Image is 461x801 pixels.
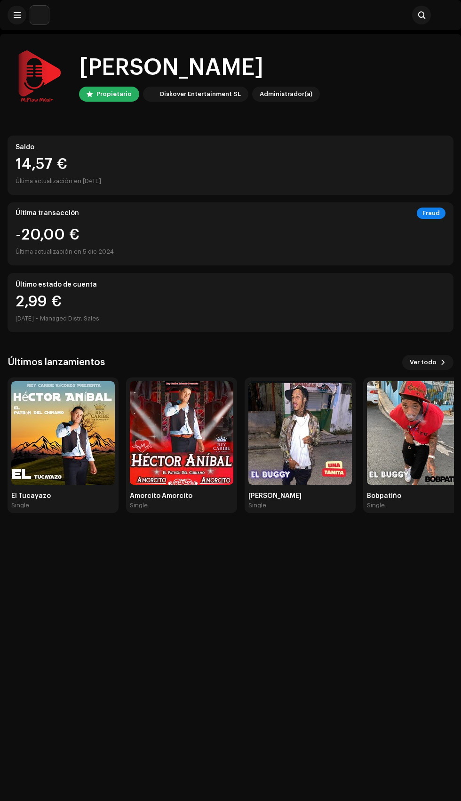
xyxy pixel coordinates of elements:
div: Amorcito Amorcito [130,492,233,500]
div: Última transacción [16,209,79,217]
img: ec8d7494-fe66-4698-ae53-12da432b4390 [130,381,233,485]
span: Ver todo [410,353,437,372]
div: Managed Distr. Sales [40,313,99,324]
div: Fraud [417,208,445,219]
button: Ver todo [402,355,453,370]
img: 71f8f3e8-4bc3-4bdf-8745-78cfbfff6db8 [11,381,115,485]
img: 297a105e-aa6c-4183-9ff4-27133c00f2e2 [145,88,156,100]
img: 0d462f34-4dc9-4ba0-b1b5-12fa5d7e29ff [435,6,453,24]
div: El Tucayazo [11,492,115,500]
img: 0d462f34-4dc9-4ba0-b1b5-12fa5d7e29ff [8,49,64,105]
div: Última actualización en [DATE] [16,176,445,187]
div: Propietario [96,88,132,100]
img: 297a105e-aa6c-4183-9ff4-27133c00f2e2 [30,6,49,24]
div: [PERSON_NAME] [248,492,352,500]
div: Single [367,502,385,509]
div: Administrador(a) [260,88,312,100]
div: Single [248,502,266,509]
div: [DATE] [16,313,34,324]
re-o-card-value: Último estado de cuenta [8,273,453,332]
div: [PERSON_NAME] [79,53,320,83]
div: Diskover Entertainment SL [160,88,241,100]
re-o-card-value: Saldo [8,136,453,195]
div: Single [11,502,29,509]
div: Single [130,502,148,509]
div: Último estado de cuenta [16,281,445,288]
div: Última actualización en 5 dic 2024 [16,246,114,257]
div: Saldo [16,144,445,151]
img: 5ad7bba2-3878-43de-aa19-3e7271252c4b [248,381,352,485]
div: • [36,313,38,324]
h3: Últimos lanzamientos [8,355,105,370]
